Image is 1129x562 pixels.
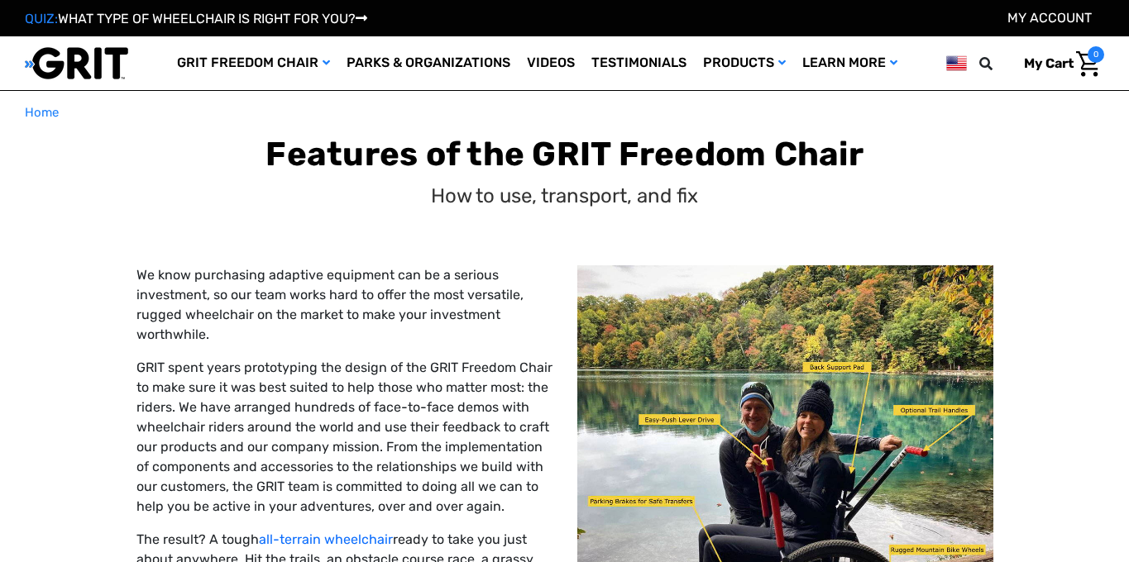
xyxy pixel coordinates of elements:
[1076,51,1100,77] img: Cart
[1024,55,1074,71] span: My Cart
[259,531,393,547] a: all-terrain wheelchair
[25,103,59,122] a: Home
[266,135,863,174] b: Features of the GRIT Freedom Chair
[25,11,58,26] span: QUIZ:
[946,53,967,74] img: us.png
[583,36,695,90] a: Testimonials
[794,36,906,90] a: Learn More
[338,36,519,90] a: Parks & Organizations
[1007,10,1092,26] a: Account
[431,181,698,211] p: How to use, transport, and fix
[1088,46,1104,63] span: 0
[25,105,59,120] span: Home
[519,36,583,90] a: Videos
[25,103,1104,122] nav: Breadcrumb
[25,46,128,80] img: GRIT All-Terrain Wheelchair and Mobility Equipment
[695,36,794,90] a: Products
[987,46,1012,81] input: Search
[136,358,553,517] p: GRIT spent years prototyping the design of the GRIT Freedom Chair to make sure it was best suited...
[1012,46,1104,81] a: Cart with 0 items
[25,11,367,26] a: QUIZ:WHAT TYPE OF WHEELCHAIR IS RIGHT FOR YOU?
[136,265,553,345] p: We know purchasing adaptive equipment can be a serious investment, so our team works hard to offe...
[169,36,338,90] a: GRIT Freedom Chair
